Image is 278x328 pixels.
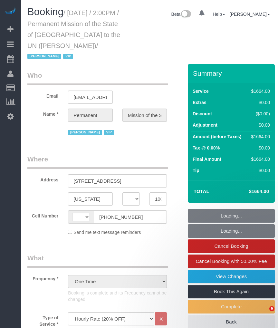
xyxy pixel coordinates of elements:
div: ($0.00) [249,111,270,117]
a: [PERSON_NAME] [230,12,270,17]
span: 6 [269,306,274,311]
label: Frequency * [23,273,63,282]
small: / [DATE] / 2:00PM / Permanent Mission of the State of [GEOGRAPHIC_DATA] to the UN ([PERSON_NAME]) [27,9,120,60]
div: $0.00 [249,99,270,106]
input: Cell Number [94,210,167,224]
a: Cancel Booking with 50.00% Fee [188,255,275,268]
label: Amount (before Taxes) [193,133,241,140]
label: Discount [193,111,212,117]
span: [PERSON_NAME] [68,130,102,135]
span: Cancel Booking with 50.00% Fee [196,258,267,264]
div: $1664.00 [249,88,270,94]
legend: Where [27,154,168,169]
label: Cell Number [23,210,63,219]
label: Email [23,91,63,99]
input: Email [68,91,112,104]
a: Beta [171,12,191,17]
label: Tax @ 0.00% [193,145,220,151]
label: Tip [193,167,199,174]
span: Booking [27,6,63,17]
div: $0.00 [249,122,270,128]
input: City [68,192,112,206]
div: $1664.00 [249,156,270,162]
input: Zip Code [149,192,167,206]
img: New interface [180,10,191,19]
span: Send me text message reminders [73,230,141,235]
a: Cancel Booking [188,239,275,253]
input: First Name [68,109,112,122]
strong: Total [194,188,209,194]
label: Name * [23,109,63,117]
h3: Summary [193,70,272,77]
label: Type of Service * [23,312,63,327]
div: $0.00 [249,145,270,151]
img: Automaid Logo [4,6,17,15]
input: Last Name [122,109,167,122]
label: Adjustment [193,122,217,128]
iframe: Intercom live chat [256,306,272,322]
p: Booking is complete and its Frequency cannot be changed [68,290,167,303]
span: [PERSON_NAME] [27,54,61,59]
label: Service [193,88,209,94]
span: VIP [63,54,73,59]
legend: Who [27,71,168,85]
legend: What [27,253,168,268]
label: Address [23,174,63,183]
h4: $1664.00 [230,189,269,194]
label: Final Amount [193,156,221,162]
div: $1664.00 [249,133,270,140]
span: VIP [104,130,114,135]
a: Help [213,12,225,17]
div: $0.00 [249,167,270,174]
label: Extras [193,99,206,106]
